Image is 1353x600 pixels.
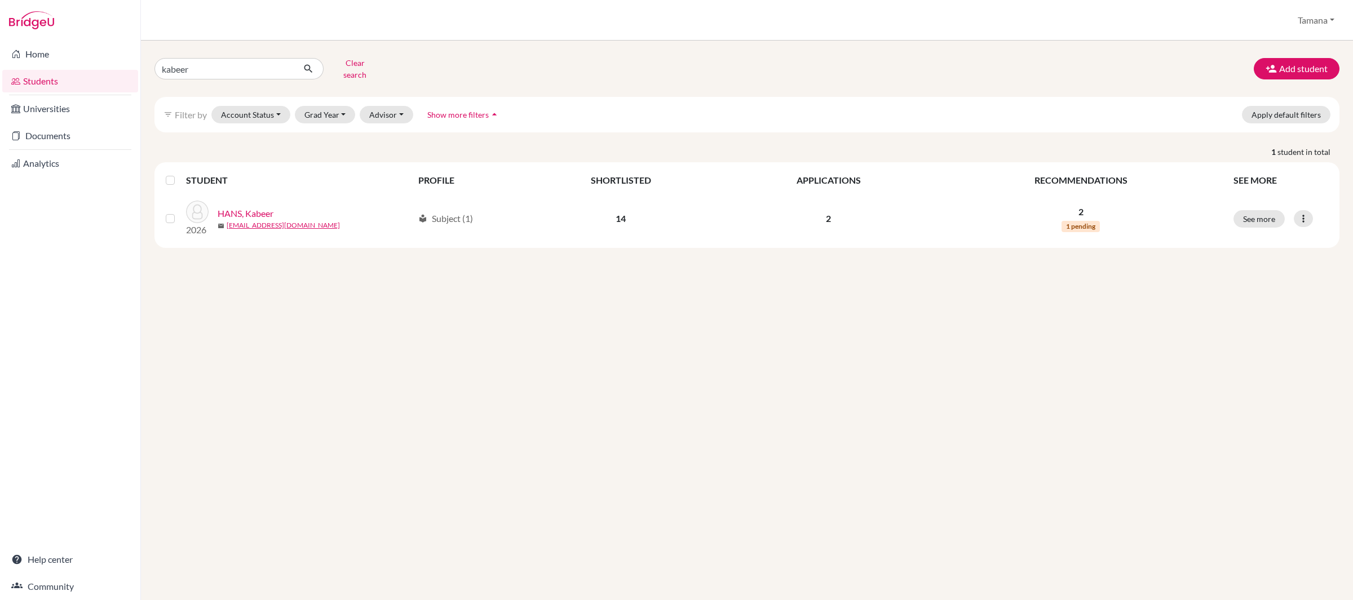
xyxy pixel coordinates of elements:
[2,548,138,571] a: Help center
[2,97,138,120] a: Universities
[1227,167,1335,194] th: SEE MORE
[218,223,224,229] span: mail
[211,106,290,123] button: Account Status
[2,70,138,92] a: Students
[2,575,138,598] a: Community
[218,207,273,220] a: HANS, Kabeer
[186,223,209,237] p: 2026
[163,110,173,119] i: filter_list
[154,58,294,79] input: Find student by name...
[295,106,356,123] button: Grad Year
[418,214,427,223] span: local_library
[520,167,722,194] th: SHORTLISTED
[2,43,138,65] a: Home
[186,201,209,223] img: HANS, Kabeer
[1271,146,1277,158] strong: 1
[942,205,1221,219] p: 2
[418,212,473,225] div: Subject (1)
[1062,221,1100,232] span: 1 pending
[324,54,386,83] button: Clear search
[520,194,722,243] td: 14
[9,11,54,29] img: Bridge-U
[1293,10,1339,31] button: Tamana
[427,110,489,119] span: Show more filters
[722,167,935,194] th: APPLICATIONS
[489,109,500,120] i: arrow_drop_up
[1277,146,1339,158] span: student in total
[1242,106,1330,123] button: Apply default filters
[175,109,207,120] span: Filter by
[360,106,413,123] button: Advisor
[1254,58,1339,79] button: Add student
[2,125,138,147] a: Documents
[186,167,412,194] th: STUDENT
[418,106,510,123] button: Show more filtersarrow_drop_up
[412,167,520,194] th: PROFILE
[1233,210,1285,228] button: See more
[227,220,340,230] a: [EMAIL_ADDRESS][DOMAIN_NAME]
[935,167,1227,194] th: RECOMMENDATIONS
[2,152,138,175] a: Analytics
[722,194,935,243] td: 2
